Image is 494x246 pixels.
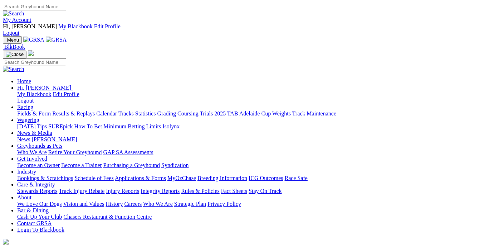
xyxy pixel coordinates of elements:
a: History [106,201,123,207]
div: Greyhounds as Pets [17,149,491,156]
a: GAP SA Assessments [103,149,153,155]
img: logo-grsa-white.png [28,50,34,56]
a: Retire Your Greyhound [48,149,102,155]
a: [DATE] Tips [17,123,47,129]
a: Logout [17,98,34,104]
a: Contact GRSA [17,220,52,226]
a: Strategic Plan [174,201,206,207]
a: My Account [3,17,31,23]
span: Hi, [PERSON_NAME] [3,23,57,29]
a: Wagering [17,117,39,123]
a: Get Involved [17,156,47,162]
a: Stewards Reports [17,188,57,194]
div: Wagering [17,123,491,130]
a: Become an Owner [17,162,60,168]
a: Greyhounds as Pets [17,143,62,149]
a: Industry [17,169,36,175]
a: Care & Integrity [17,181,55,188]
a: Results & Replays [52,110,95,117]
a: Integrity Reports [141,188,180,194]
div: Hi, [PERSON_NAME] [17,91,491,104]
a: Calendar [96,110,117,117]
a: Racing [17,104,33,110]
div: Racing [17,110,491,117]
a: Track Maintenance [292,110,336,117]
a: Trials [200,110,213,117]
a: My Blackbook [58,23,93,29]
a: News & Media [17,130,52,136]
a: Bookings & Scratchings [17,175,73,181]
a: Become a Trainer [61,162,102,168]
a: Syndication [161,162,189,168]
a: Cash Up Your Club [17,214,62,220]
div: News & Media [17,136,491,143]
a: Vision and Values [63,201,104,207]
span: Menu [7,37,19,43]
div: Industry [17,175,491,181]
a: Logout [3,30,19,36]
a: Who We Are [143,201,173,207]
a: Rules & Policies [181,188,220,194]
a: About [17,194,31,200]
button: Toggle navigation [3,36,22,44]
a: Applications & Forms [115,175,166,181]
input: Search [3,58,66,66]
a: Bar & Dining [17,207,49,213]
a: Login To Blackbook [17,227,64,233]
a: [PERSON_NAME] [31,136,77,142]
a: Schedule of Fees [74,175,113,181]
img: Close [6,52,24,57]
button: Toggle navigation [3,51,26,58]
a: Tracks [118,110,134,117]
input: Search [3,3,66,10]
a: Fact Sheets [221,188,247,194]
div: Bar & Dining [17,214,491,220]
div: My Account [3,23,491,36]
a: Purchasing a Greyhound [103,162,160,168]
a: Fields & Form [17,110,51,117]
a: Stay On Track [249,188,282,194]
div: Care & Integrity [17,188,491,194]
a: News [17,136,30,142]
a: Statistics [135,110,156,117]
a: Chasers Restaurant & Function Centre [63,214,152,220]
a: Injury Reports [106,188,139,194]
a: 2025 TAB Adelaide Cup [214,110,271,117]
a: ICG Outcomes [249,175,283,181]
a: Careers [124,201,142,207]
img: GRSA [23,37,44,43]
a: Home [17,78,31,84]
a: MyOzChase [167,175,196,181]
a: Edit Profile [53,91,79,97]
a: Privacy Policy [207,201,241,207]
a: Edit Profile [94,23,121,29]
a: Race Safe [284,175,307,181]
img: Search [3,66,24,72]
span: BlkBook [4,44,25,50]
a: Who We Are [17,149,47,155]
div: Get Involved [17,162,491,169]
a: How To Bet [74,123,102,129]
a: We Love Our Dogs [17,201,62,207]
a: BlkBook [3,44,25,50]
a: Breeding Information [197,175,247,181]
a: My Blackbook [17,91,52,97]
a: Track Injury Rebate [59,188,104,194]
a: Isolynx [162,123,180,129]
a: Minimum Betting Limits [103,123,161,129]
img: Search [3,10,24,17]
span: Hi, [PERSON_NAME] [17,85,71,91]
div: About [17,201,491,207]
a: Weights [272,110,291,117]
img: logo-grsa-white.png [3,239,9,245]
a: Grading [157,110,176,117]
a: SUREpick [48,123,73,129]
img: GRSA [46,37,67,43]
a: Coursing [177,110,199,117]
a: Hi, [PERSON_NAME] [17,85,73,91]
